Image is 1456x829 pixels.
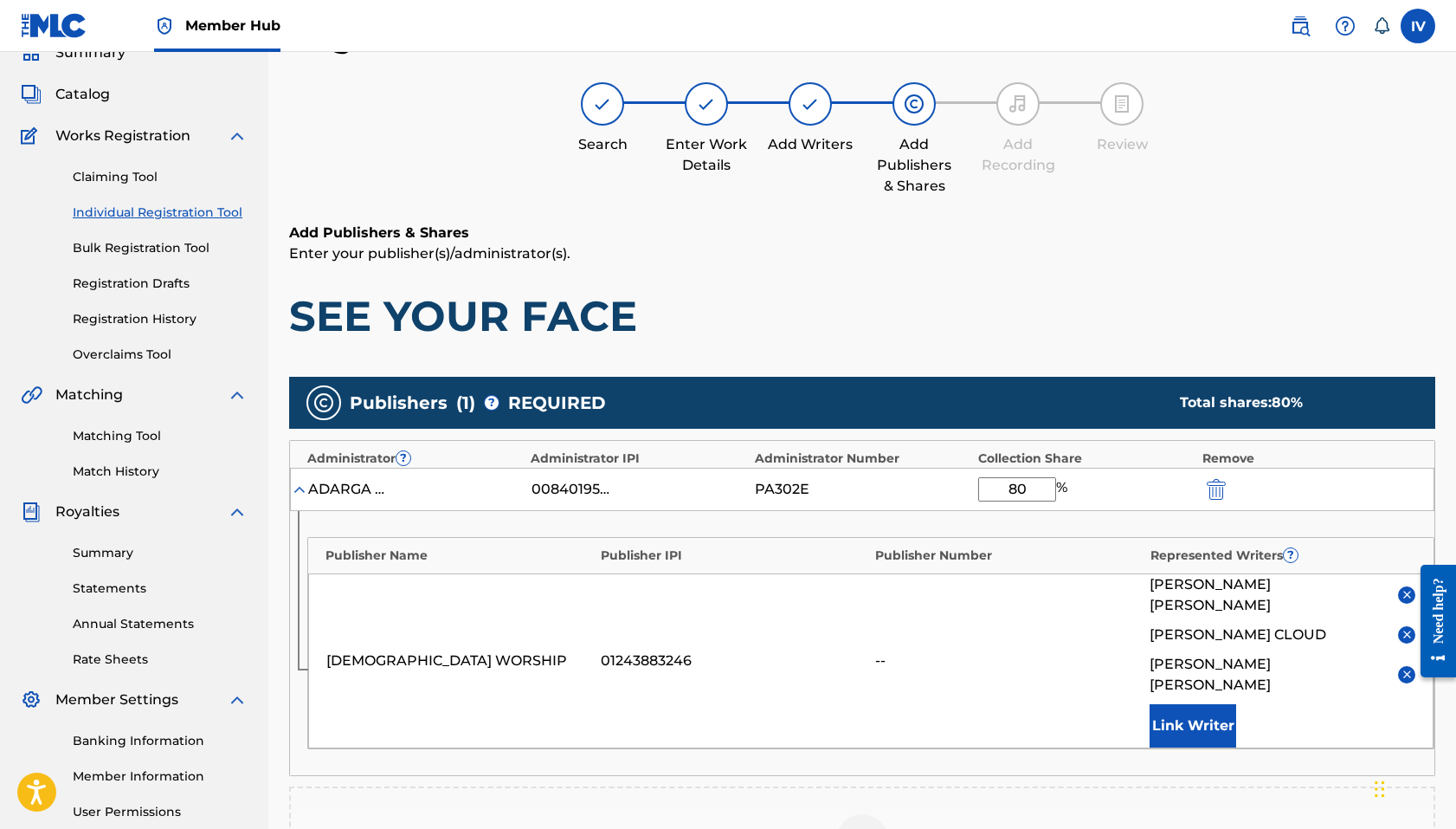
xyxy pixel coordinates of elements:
[21,84,42,105] img: Catalog
[1401,628,1414,641] img: remove-from-list-button
[1290,16,1311,36] img: search
[73,463,248,481] a: Match History
[55,42,126,63] span: Summary
[1008,94,1028,114] img: step indicator icon for Add Recording
[1272,394,1303,411] span: 80 %
[456,390,475,416] span: ( 1 )
[227,502,248,522] img: expand
[227,690,248,710] img: expand
[73,427,248,445] a: Matching Tool
[1202,450,1417,468] div: Remove
[55,126,190,146] span: Works Registration
[1284,548,1298,562] span: ?
[904,94,924,114] img: step indicator icon for Add Publishers & Shares
[1375,763,1385,815] div: Arrastrar
[55,84,110,105] span: Catalog
[350,390,448,416] span: Publishers
[485,396,499,410] span: ?
[55,502,119,522] span: Royalties
[21,690,42,710] img: Member Settings
[1401,588,1414,601] img: remove-from-list-button
[1150,654,1385,696] span: [PERSON_NAME] [PERSON_NAME]
[55,690,178,710] span: Member Settings
[73,346,248,364] a: Overclaims Tool
[975,134,1061,176] div: Add Recording
[21,126,43,146] img: Works Registration
[396,451,410,465] span: ?
[1369,746,1456,829] iframe: Chat Widget
[21,13,87,38] img: MLC Logo
[21,385,42,405] img: Matching
[1111,94,1132,114] img: step indicator icon for Review
[800,94,821,114] img: step indicator icon for Add Writers
[325,547,592,565] div: Publisher Name
[21,42,126,63] a: SummarySummary
[21,84,110,105] a: CatalogCatalog
[1180,392,1401,413] div: Total shares:
[73,803,248,821] a: User Permissions
[755,450,970,468] div: Administrator Number
[1150,704,1236,748] button: Link Writer
[1328,9,1363,43] div: Help
[1401,9,1435,43] div: User Menu
[767,134,854,155] div: Add Writers
[875,547,1142,565] div: Publisher Number
[1150,625,1326,645] span: [PERSON_NAME] CLOUD
[73,310,248,328] a: Registration History
[185,16,280,36] span: Member Hub
[289,243,1435,264] p: Enter your publisher(s)/administrator(s).
[696,94,717,114] img: step indicator icon for Enter Work Details
[601,651,867,671] div: 01243883246
[601,547,867,565] div: Publisher IPI
[313,392,334,413] img: publishers
[73,615,248,633] a: Annual Statements
[875,651,1141,671] div: --
[73,275,248,293] a: Registration Drafts
[154,16,175,36] img: Top Rightsholder
[871,134,957,197] div: Add Publishers & Shares
[663,134,750,176] div: Enter Work Details
[73,239,248,257] a: Bulk Registration Tool
[73,732,248,750] a: Banking Information
[978,450,1193,468] div: Collection Share
[227,126,248,146] img: expand
[531,450,745,468] div: Administrator IPI
[307,450,522,468] div: Administrator
[1401,668,1414,681] img: remove-from-list-button
[1283,9,1317,43] a: Public Search
[73,204,248,222] a: Individual Registration Tool
[73,767,248,786] a: Member Information
[21,42,42,63] img: Summary
[73,544,248,562] a: Summary
[1207,479,1226,500] img: 12a2ab48e56ec057fbd8.svg
[55,385,123,405] span: Matching
[73,580,248,598] a: Statements
[289,223,1435,243] h6: Add Publishers & Shares
[326,651,592,671] div: [DEMOGRAPHIC_DATA] WORSHIP
[291,481,308,498] img: expand-cell-toggle
[1150,547,1417,565] div: Represented Writers
[227,385,248,405] img: expand
[559,134,646,155] div: Search
[1408,551,1456,690] iframe: Resource Center
[1335,16,1356,36] img: help
[592,94,613,114] img: step indicator icon for Search
[1079,134,1165,155] div: Review
[289,290,1435,342] h1: SEE YOUR FACE
[1056,477,1072,502] span: %
[508,390,606,416] span: REQUIRED
[73,168,248,186] a: Claiming Tool
[1373,17,1390,35] div: Notifications
[21,502,42,522] img: Royalties
[1150,574,1385,616] span: [PERSON_NAME] [PERSON_NAME]
[1369,746,1456,829] div: Widget de chat
[73,651,248,669] a: Rate Sheets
